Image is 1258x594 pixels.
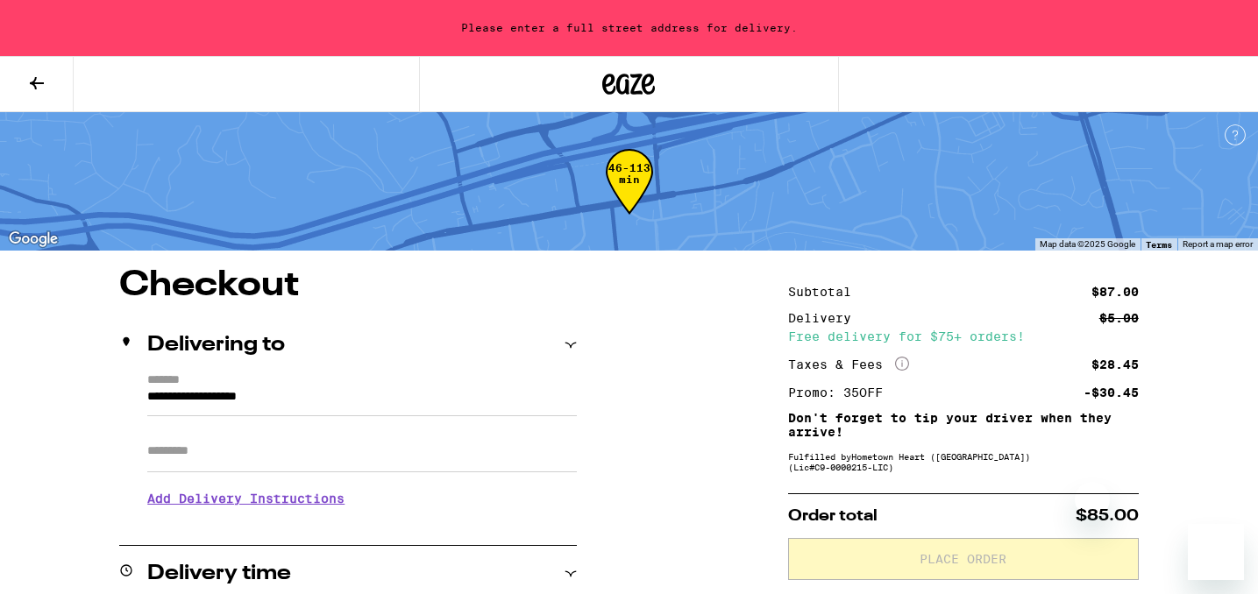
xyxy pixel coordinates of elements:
h1: Checkout [119,268,577,303]
p: We'll contact you at [PHONE_NUMBER] when we arrive [147,519,577,533]
h3: Add Delivery Instructions [147,478,577,519]
div: $87.00 [1091,286,1139,298]
div: Promo: 35OFF [788,386,895,399]
a: Open this area in Google Maps (opens a new window) [4,228,62,251]
button: Place Order [788,538,1139,580]
span: Map data ©2025 Google [1040,239,1135,249]
h2: Delivery time [147,563,291,584]
div: Free delivery for $75+ orders! [788,330,1139,343]
h2: Delivering to [147,335,285,356]
div: 46-113 min [606,162,653,228]
p: Don't forget to tip your driver when they arrive! [788,411,1139,439]
div: Fulfilled by Hometown Heart ([GEOGRAPHIC_DATA]) (Lic# C9-0000215-LIC ) [788,451,1139,472]
div: Delivery [788,312,864,324]
div: $5.00 [1099,312,1139,324]
a: Report a map error [1183,239,1253,249]
div: -$30.45 [1084,386,1139,399]
img: Google [4,228,62,251]
span: Place Order [920,553,1006,565]
div: Subtotal [788,286,864,298]
iframe: Button to launch messaging window [1188,524,1244,580]
div: $28.45 [1091,358,1139,371]
a: Terms [1146,239,1172,250]
span: Order total [788,508,878,524]
iframe: Close message [1075,482,1110,517]
div: Taxes & Fees [788,357,909,372]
